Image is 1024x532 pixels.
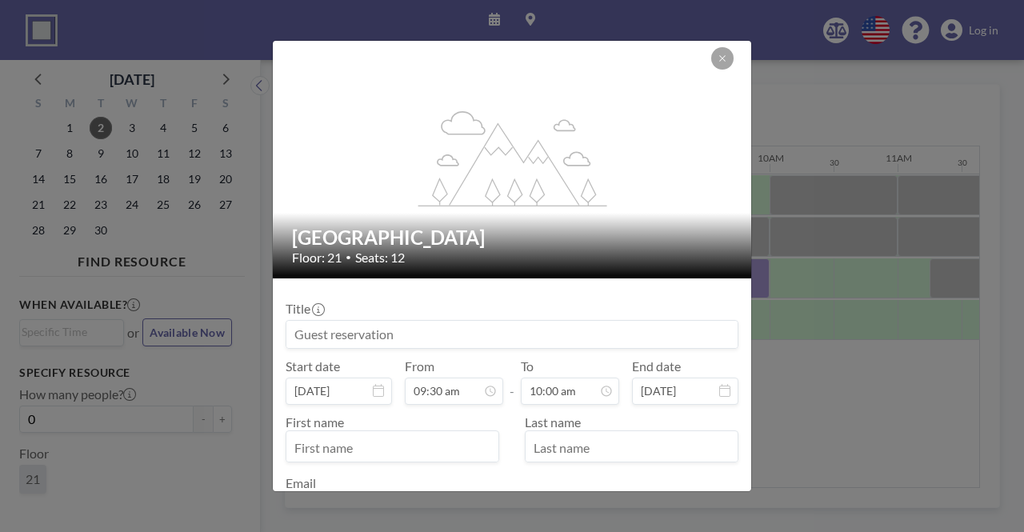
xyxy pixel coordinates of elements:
[418,110,607,206] g: flex-grow: 1.2;
[286,475,316,490] label: Email
[292,250,342,266] span: Floor: 21
[286,358,340,374] label: Start date
[525,414,581,430] label: Last name
[521,358,534,374] label: To
[286,301,323,317] label: Title
[286,321,738,348] input: Guest reservation
[286,434,498,462] input: First name
[405,358,434,374] label: From
[510,364,514,399] span: -
[292,226,734,250] h2: [GEOGRAPHIC_DATA]
[286,414,344,430] label: First name
[346,251,351,263] span: •
[355,250,405,266] span: Seats: 12
[632,358,681,374] label: End date
[526,434,738,462] input: Last name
